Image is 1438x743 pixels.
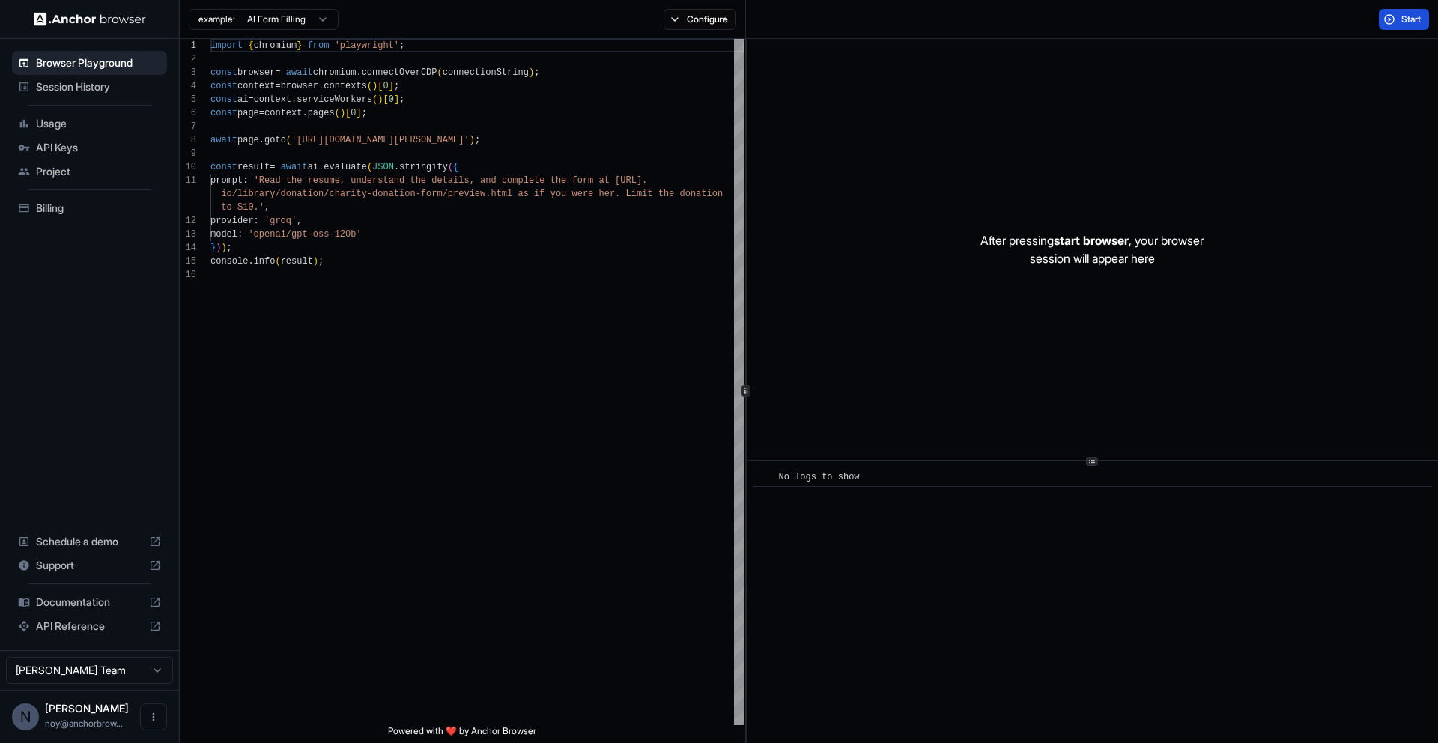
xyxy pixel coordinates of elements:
[275,256,280,267] span: (
[340,108,345,118] span: )
[367,81,372,91] span: (
[313,256,318,267] span: )
[491,189,723,199] span: html as if you were her. Limit the donation
[180,228,196,241] div: 13
[297,94,372,105] span: serviceWorkers
[264,216,297,226] span: 'groq'
[248,94,253,105] span: =
[180,133,196,147] div: 8
[534,67,539,78] span: ;
[470,135,475,145] span: )
[248,40,253,51] span: {
[335,40,399,51] span: 'playwright'
[180,66,196,79] div: 3
[1379,9,1429,30] button: Start
[12,196,167,220] div: Billing
[180,214,196,228] div: 12
[210,81,237,91] span: const
[351,108,356,118] span: 0
[275,67,280,78] span: =
[180,39,196,52] div: 1
[345,108,351,118] span: [
[243,175,248,186] span: :
[318,256,324,267] span: ;
[248,256,253,267] span: .
[324,162,367,172] span: evaluate
[12,136,167,160] div: API Keys
[372,81,377,91] span: )
[664,9,736,30] button: Configure
[12,530,167,554] div: Schedule a demo
[237,81,275,91] span: context
[12,614,167,638] div: API Reference
[383,81,388,91] span: 0
[12,554,167,577] div: Support
[308,162,318,172] span: ai
[453,162,458,172] span: {
[180,241,196,255] div: 14
[216,243,221,253] span: )
[264,135,286,145] span: goto
[237,108,259,118] span: page
[394,94,399,105] span: ]
[254,256,276,267] span: info
[286,67,313,78] span: await
[180,120,196,133] div: 7
[291,135,470,145] span: '[URL][DOMAIN_NAME][PERSON_NAME]'
[443,67,529,78] span: connectionString
[475,135,480,145] span: ;
[389,81,394,91] span: ]
[210,256,248,267] span: console
[180,147,196,160] div: 9
[180,106,196,120] div: 6
[980,231,1204,267] p: After pressing , your browser session will appear here
[335,108,340,118] span: (
[367,162,372,172] span: (
[281,81,318,91] span: browser
[254,94,291,105] span: context
[399,162,448,172] span: stringify
[760,470,768,485] span: ​
[437,67,443,78] span: (
[180,174,196,187] div: 11
[210,94,237,105] span: const
[210,243,216,253] span: }
[308,108,335,118] span: pages
[180,268,196,282] div: 16
[779,472,860,482] span: No logs to show
[210,135,237,145] span: await
[394,81,399,91] span: ;
[12,590,167,614] div: Documentation
[221,243,226,253] span: )
[237,229,243,240] span: :
[524,175,648,186] span: lete the form at [URL].
[36,534,143,549] span: Schedule a demo
[36,595,143,610] span: Documentation
[36,619,143,634] span: API Reference
[1054,233,1129,248] span: start browser
[210,216,254,226] span: provider
[259,108,264,118] span: =
[221,189,491,199] span: io/library/donation/charity-donation-form/preview.
[237,162,270,172] span: result
[399,40,404,51] span: ;
[221,202,264,213] span: to $10.'
[36,558,143,573] span: Support
[12,703,39,730] div: N
[254,40,297,51] span: chromium
[180,255,196,268] div: 15
[291,94,297,105] span: .
[12,160,167,184] div: Project
[210,40,243,51] span: import
[36,201,161,216] span: Billing
[1401,13,1422,25] span: Start
[180,93,196,106] div: 5
[264,108,302,118] span: context
[36,164,161,179] span: Project
[377,94,383,105] span: )
[270,162,275,172] span: =
[372,162,394,172] span: JSON
[302,108,307,118] span: .
[394,162,399,172] span: .
[372,94,377,105] span: (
